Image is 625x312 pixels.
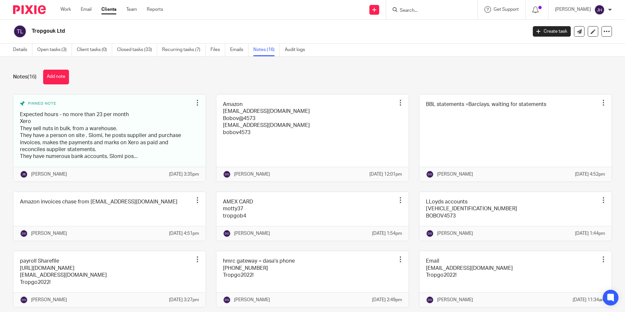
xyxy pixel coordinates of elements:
p: [PERSON_NAME] [31,230,67,237]
p: [PERSON_NAME] [234,230,270,237]
p: [PERSON_NAME] [437,171,473,178]
img: svg%3E [20,296,28,304]
span: Get Support [494,7,519,12]
img: svg%3E [594,5,605,15]
img: svg%3E [426,230,434,237]
a: Audit logs [285,43,310,56]
img: svg%3E [13,25,27,38]
a: Emails [230,43,248,56]
img: svg%3E [426,296,434,304]
p: [DATE] 1:54pm [372,230,402,237]
p: [DATE] 3:35pm [169,171,199,178]
a: Open tasks (3) [37,43,72,56]
a: Reports [147,6,163,13]
a: Email [81,6,92,13]
p: [DATE] 4:51pm [169,230,199,237]
a: Closed tasks (33) [117,43,157,56]
img: svg%3E [426,170,434,178]
a: Recurring tasks (7) [162,43,206,56]
p: [DATE] 4:52pm [575,171,605,178]
img: svg%3E [223,296,231,304]
a: Work [60,6,71,13]
h1: Notes [13,74,37,80]
p: [PERSON_NAME] [437,297,473,303]
p: [PERSON_NAME] [234,171,270,178]
p: [DATE] 3:27pm [169,297,199,303]
p: [PERSON_NAME] [31,297,67,303]
span: (16) [27,74,37,79]
p: [PERSON_NAME] [234,297,270,303]
p: [DATE] 1:44pm [575,230,605,237]
a: Team [126,6,137,13]
a: Files [211,43,225,56]
p: [PERSON_NAME] [31,171,67,178]
img: svg%3E [20,170,28,178]
a: Create task [533,26,571,37]
img: svg%3E [20,230,28,237]
a: Clients [101,6,116,13]
p: [PERSON_NAME] [437,230,473,237]
img: svg%3E [223,230,231,237]
p: [PERSON_NAME] [555,6,591,13]
p: [DATE] 2:49pm [372,297,402,303]
h2: Tropgouk Ltd [32,28,425,35]
a: Notes (16) [253,43,280,56]
a: Client tasks (0) [77,43,112,56]
img: Pixie [13,5,46,14]
div: Pinned note [20,101,193,106]
img: svg%3E [223,170,231,178]
a: Details [13,43,32,56]
p: [DATE] 12:01pm [369,171,402,178]
p: [DATE] 11:34am [573,297,605,303]
button: Add note [43,70,69,84]
input: Search [399,8,458,14]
